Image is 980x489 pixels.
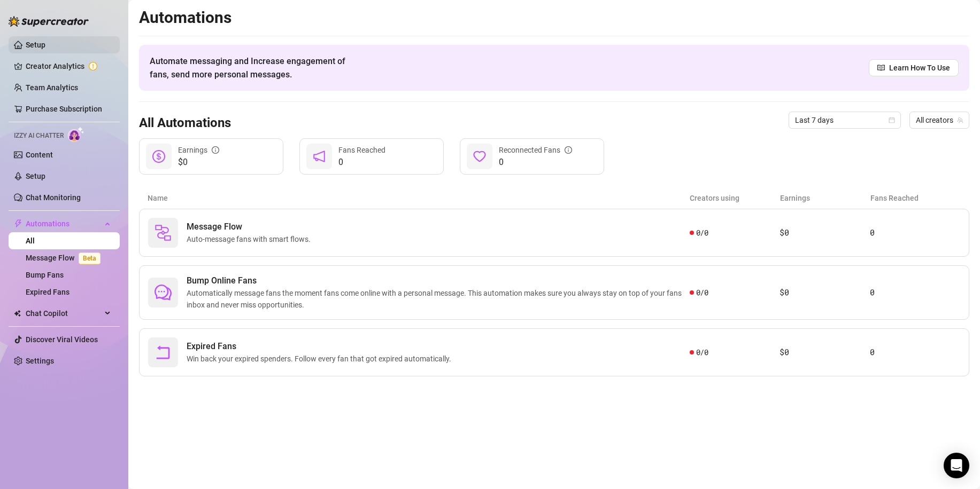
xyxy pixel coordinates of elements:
[26,236,35,245] a: All
[780,192,870,204] article: Earnings
[780,226,870,239] article: $0
[870,346,960,359] article: 0
[68,127,84,142] img: AI Chatter
[26,83,78,92] a: Team Analytics
[26,335,98,344] a: Discover Viral Videos
[338,156,385,169] span: 0
[870,192,961,204] article: Fans Reached
[14,131,64,141] span: Izzy AI Chatter
[780,346,870,359] article: $0
[889,62,950,74] span: Learn How To Use
[780,286,870,299] article: $0
[870,226,960,239] article: 0
[26,105,102,113] a: Purchase Subscription
[187,233,315,245] span: Auto-message fans with smart flows.
[889,117,895,123] span: calendar
[869,59,959,76] a: Learn How To Use
[26,357,54,365] a: Settings
[26,271,64,279] a: Bump Fans
[957,117,963,123] span: team
[944,453,969,478] div: Open Intercom Messenger
[473,150,486,163] span: heart
[14,310,21,317] img: Chat Copilot
[155,344,172,361] span: rollback
[26,305,102,322] span: Chat Copilot
[14,219,22,228] span: thunderbolt
[79,253,101,264] span: Beta
[26,151,53,159] a: Content
[565,146,572,154] span: info-circle
[139,7,969,28] h2: Automations
[152,150,165,163] span: dollar
[26,215,102,232] span: Automations
[26,58,111,75] a: Creator Analytics exclamation-circle
[795,112,894,128] span: Last 7 days
[9,16,89,27] img: logo-BBDzfeDw.svg
[187,340,456,353] span: Expired Fans
[187,220,315,233] span: Message Flow
[26,41,45,49] a: Setup
[212,146,219,154] span: info-circle
[150,54,356,81] span: Automate messaging and Increase engagement of fans, send more personal messages.
[499,144,572,156] div: Reconnected Fans
[26,288,70,296] a: Expired Fans
[148,192,690,204] article: Name
[155,224,172,241] img: svg%3e
[313,150,326,163] span: notification
[187,274,690,287] span: Bump Online Fans
[916,112,963,128] span: All creators
[696,287,708,298] span: 0 / 0
[696,227,708,239] span: 0 / 0
[499,156,572,169] span: 0
[690,192,780,204] article: Creators using
[187,353,456,365] span: Win back your expired spenders. Follow every fan that got expired automatically.
[26,193,81,202] a: Chat Monitoring
[877,64,885,72] span: read
[26,254,105,262] a: Message FlowBeta
[155,284,172,301] span: comment
[187,287,690,311] span: Automatically message fans the moment fans come online with a personal message. This automation m...
[178,144,219,156] div: Earnings
[178,156,219,169] span: $0
[139,115,231,132] h3: All Automations
[696,346,708,358] span: 0 / 0
[338,146,385,154] span: Fans Reached
[26,172,45,180] a: Setup
[870,286,960,299] article: 0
